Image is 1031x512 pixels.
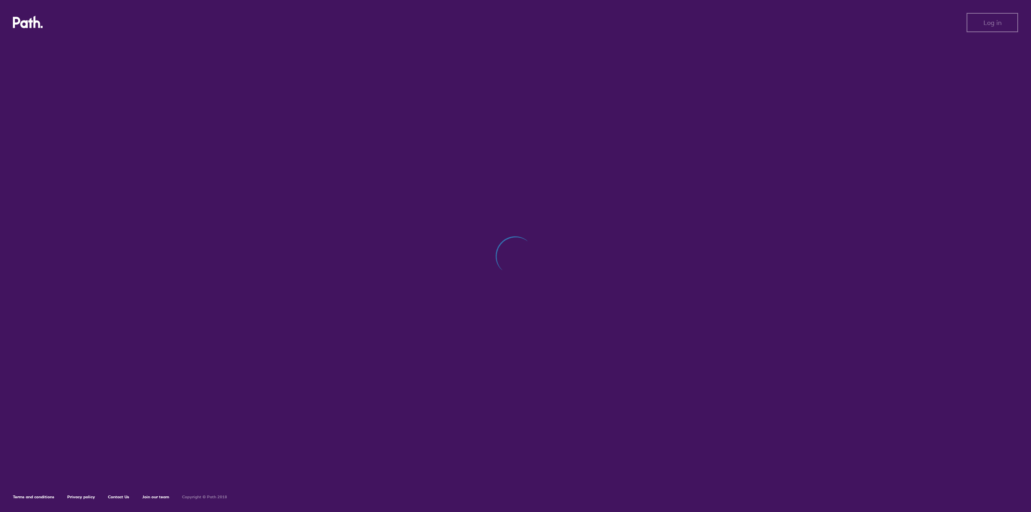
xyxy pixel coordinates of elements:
h6: Copyright © Path 2018 [182,495,227,500]
a: Join our team [142,494,169,500]
button: Log in [967,13,1018,32]
a: Privacy policy [67,494,95,500]
a: Contact Us [108,494,129,500]
span: Log in [983,19,1002,26]
a: Terms and conditions [13,494,54,500]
